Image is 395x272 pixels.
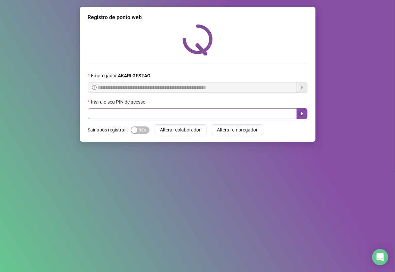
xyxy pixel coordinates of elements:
span: caret-right [299,111,305,116]
div: Open Intercom Messenger [372,249,388,265]
strong: AKARI GESTAO [118,73,151,78]
label: Insira o seu PIN de acesso [88,98,150,106]
img: QRPoint [183,24,213,55]
div: Registro de ponto web [88,13,307,22]
span: Empregador : [91,72,151,79]
label: Sair após registrar [88,124,131,135]
span: info-circle [92,85,97,90]
button: Alterar colaborador [155,124,206,135]
span: Alterar colaborador [160,126,201,133]
span: Alterar empregador [217,126,258,133]
button: Alterar empregador [212,124,263,135]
